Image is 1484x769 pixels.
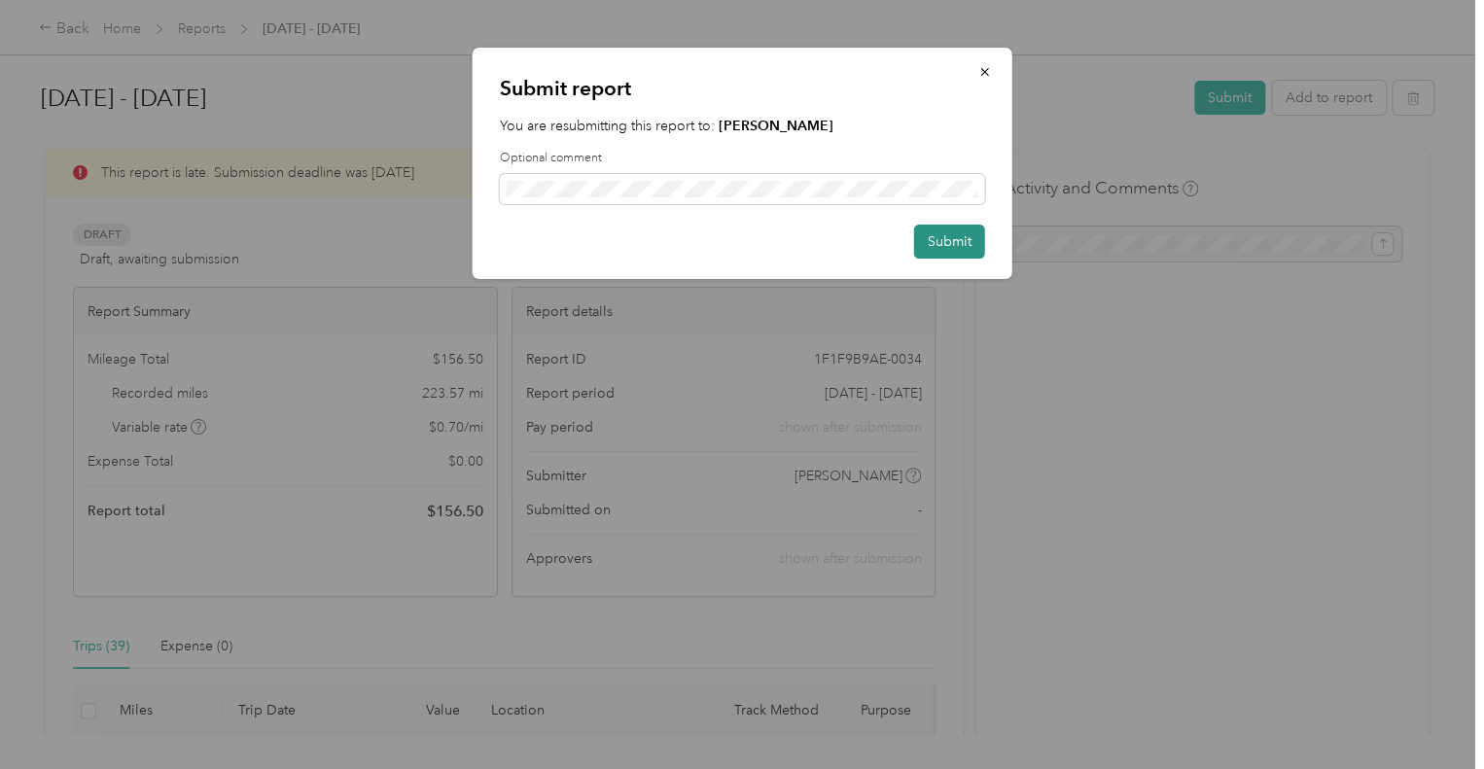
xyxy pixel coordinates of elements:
p: Submit report [500,75,985,102]
label: Optional comment [500,150,985,167]
iframe: Everlance-gr Chat Button Frame [1375,660,1484,769]
strong: [PERSON_NAME] [719,118,833,134]
p: You are resubmitting this report to: [500,116,985,136]
button: Submit [914,225,985,259]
